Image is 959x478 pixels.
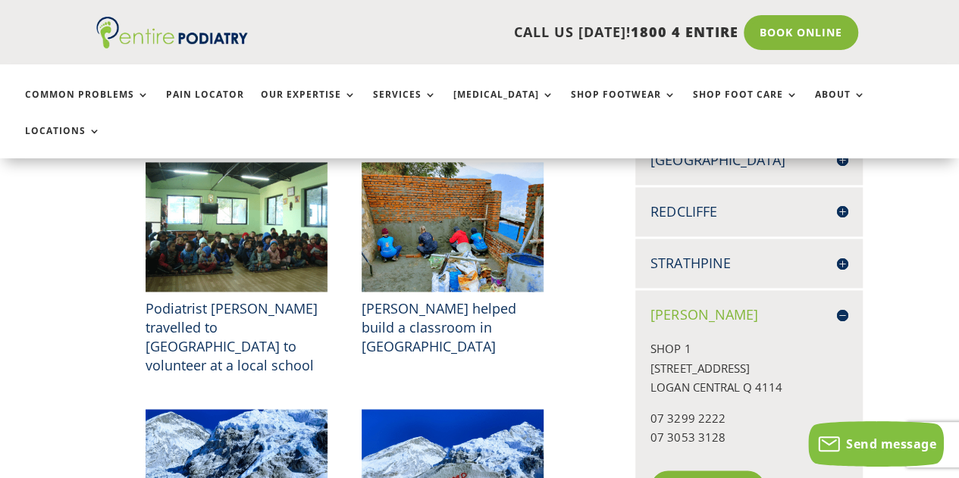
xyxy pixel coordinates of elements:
p: SHOP 1 [STREET_ADDRESS] LOGAN CENTRAL Q 4114 [650,339,848,409]
h4: Redcliffe [650,202,848,221]
h4: [GEOGRAPHIC_DATA] [650,151,848,170]
a: Our Expertise [261,89,356,122]
img: Pan Jayasinghe helped build a classroom in Nepal [362,162,544,292]
a: Common Problems [25,89,149,122]
img: logo (1) [96,17,248,48]
p: 07 3299 2222 07 3053 3128 [650,409,848,459]
h4: Strathpine [650,254,848,273]
a: Services [373,89,437,122]
a: [MEDICAL_DATA] [453,89,554,122]
a: Entire Podiatry [96,36,248,52]
span: 1800 4 ENTIRE [631,23,738,41]
a: Shop Foot Care [693,89,798,122]
img: Podiatrist Pan Jayasinghe travelled to Nepal to volunteer at a local school [146,162,328,292]
a: Book Online [744,15,858,50]
button: Send message [808,421,944,467]
a: Shop Footwear [571,89,676,122]
span: Send message [846,436,936,452]
h3: Podiatrist [PERSON_NAME] travelled to [GEOGRAPHIC_DATA] to volunteer at a local school [146,299,328,376]
p: CALL US [DATE]! [268,23,738,42]
h4: [PERSON_NAME] [650,305,848,324]
a: About [815,89,866,122]
a: Pain Locator [166,89,244,122]
a: Locations [25,126,101,158]
h3: [PERSON_NAME] helped build a classroom in [GEOGRAPHIC_DATA] [362,299,544,357]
